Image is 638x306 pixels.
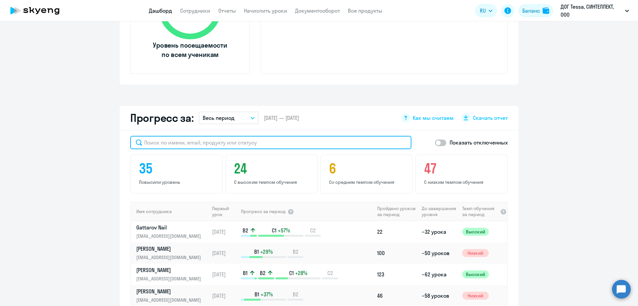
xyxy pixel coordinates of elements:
span: B2 [293,248,298,255]
img: balance [543,7,549,14]
h4: 35 [139,160,216,176]
td: [DATE] [209,242,240,264]
div: Баланс [522,7,540,15]
h4: 6 [329,160,406,176]
span: C2 [310,227,316,234]
a: Сотрудники [180,7,210,14]
button: Балансbalance [518,4,553,17]
span: B2 [260,269,266,277]
span: RU [480,7,486,15]
a: Дашборд [149,7,172,14]
th: Имя сотрудника [131,202,209,221]
button: ДОГ Tessa, СИНТЕЛЛЕКТ, ООО [557,3,632,19]
a: Отчеты [218,7,236,14]
p: Повысили уровень [139,179,216,185]
span: Уровень посещаемости по всем ученикам [152,41,228,59]
input: Поиск по имени, email, продукту или статусу [130,136,411,149]
span: +29% [260,248,273,255]
span: Прогресс за период [241,208,285,214]
p: Gattarov Nail [136,224,205,231]
p: С низким темпом обучения [424,179,501,185]
p: [EMAIL_ADDRESS][DOMAIN_NAME] [136,254,205,261]
td: [DATE] [209,221,240,242]
h4: 47 [424,160,501,176]
span: Низкий [462,249,489,257]
a: Начислить уроки [244,7,287,14]
td: ~62 урока [419,264,459,285]
span: +37% [261,291,273,298]
span: B1 [254,248,259,255]
p: [EMAIL_ADDRESS][DOMAIN_NAME] [136,232,205,240]
span: Темп обучения за период [462,205,498,217]
span: B2 [243,227,248,234]
td: [DATE] [209,264,240,285]
span: Скачать отчет [473,114,508,122]
p: Показать отключенных [450,139,508,147]
a: [PERSON_NAME][EMAIL_ADDRESS][DOMAIN_NAME] [136,266,209,282]
span: B2 [293,291,298,298]
span: [DATE] — [DATE] [264,114,299,122]
span: C2 [327,269,333,277]
p: ДОГ Tessa, СИНТЕЛЛЕКТ, ООО [561,3,622,19]
span: +28% [295,269,307,277]
p: [EMAIL_ADDRESS][DOMAIN_NAME] [136,275,205,282]
td: 123 [374,264,419,285]
a: [PERSON_NAME][EMAIL_ADDRESS][DOMAIN_NAME] [136,245,209,261]
td: 100 [374,242,419,264]
th: Первый урок [209,202,240,221]
p: Весь период [203,114,235,122]
a: Gattarov Nail[EMAIL_ADDRESS][DOMAIN_NAME] [136,224,209,240]
td: ~50 уроков [419,242,459,264]
h4: 24 [234,160,311,176]
p: [PERSON_NAME] [136,245,205,252]
p: [PERSON_NAME] [136,288,205,295]
span: C1 [272,227,276,234]
h2: Прогресс за: [130,111,193,125]
button: Весь период [199,112,259,124]
span: Высокий [462,270,489,278]
span: C1 [289,269,294,277]
span: Низкий [462,292,489,300]
span: +57% [278,227,290,234]
th: Пройдено уроков за период [374,202,419,221]
p: С высоким темпом обучения [234,179,311,185]
td: ~32 урока [419,221,459,242]
a: Документооборот [295,7,340,14]
a: Все продукты [348,7,382,14]
td: 22 [374,221,419,242]
p: [PERSON_NAME] [136,266,205,274]
span: Как мы считаем [413,114,454,122]
button: RU [475,4,497,17]
p: [EMAIL_ADDRESS][DOMAIN_NAME] [136,296,205,304]
span: B1 [243,269,248,277]
th: До завершения уровня [419,202,459,221]
span: B1 [255,291,259,298]
span: Высокий [462,228,489,236]
p: Со средним темпом обучения [329,179,406,185]
a: [PERSON_NAME][EMAIL_ADDRESS][DOMAIN_NAME] [136,288,209,304]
